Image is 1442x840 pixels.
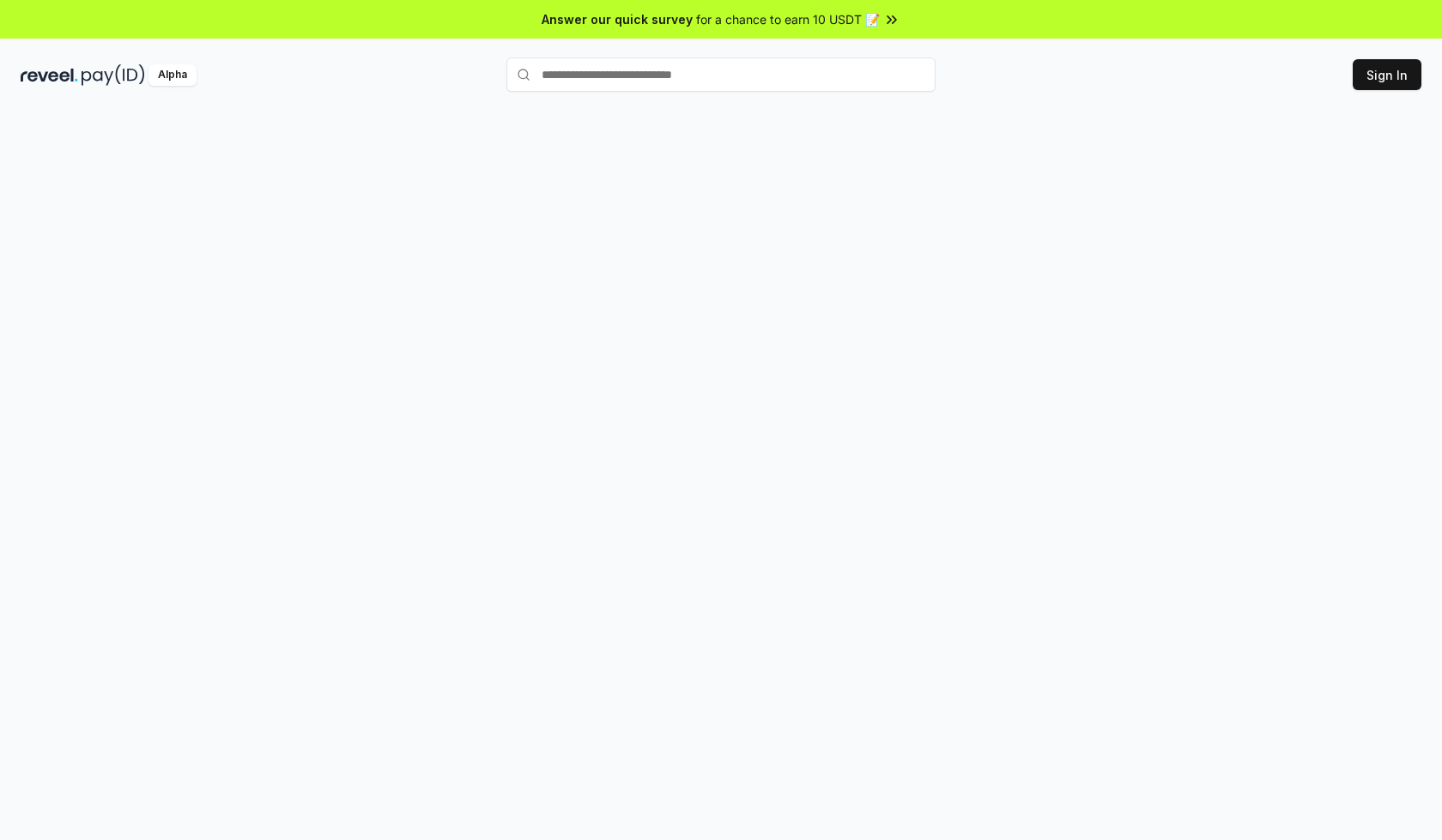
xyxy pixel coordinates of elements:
[542,10,693,28] span: Answer our quick survey
[82,64,145,86] img: pay_id
[21,64,78,86] img: reveel_dark
[696,10,880,28] span: for a chance to earn 10 USDT 📝
[148,64,197,86] div: Alpha
[1353,59,1421,90] button: Sign In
